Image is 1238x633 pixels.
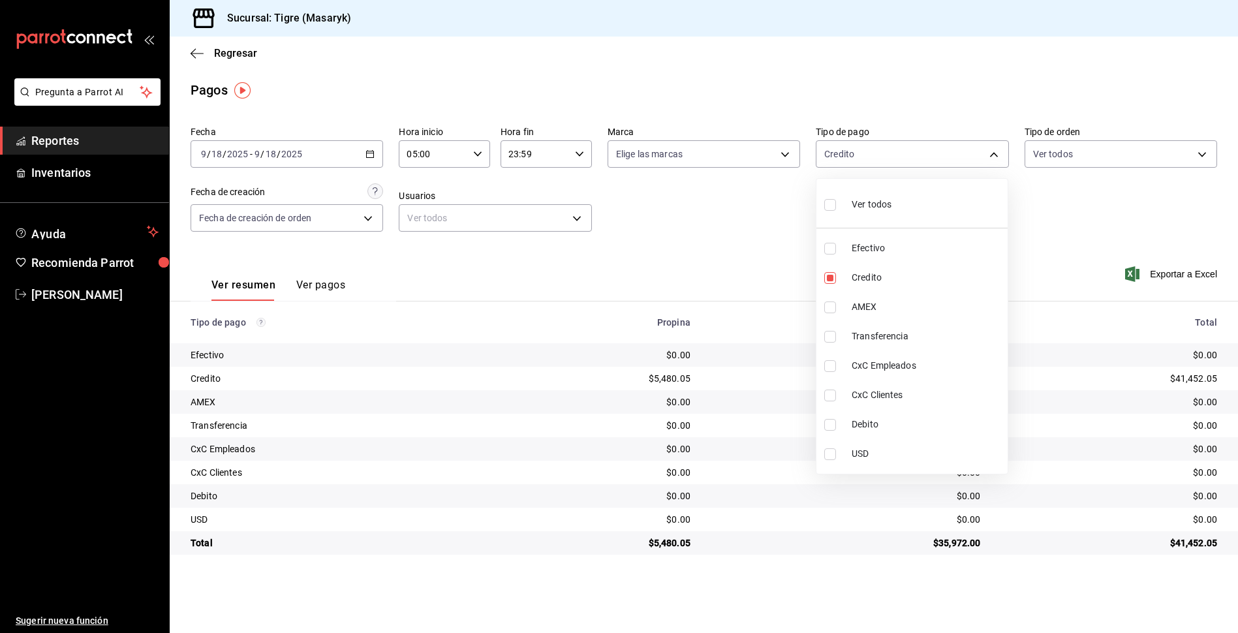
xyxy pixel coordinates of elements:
[852,418,1002,431] span: Debito
[852,330,1002,343] span: Transferencia
[852,271,1002,285] span: Credito
[852,198,891,211] span: Ver todos
[852,359,1002,373] span: CxC Empleados
[852,388,1002,402] span: CxC Clientes
[852,241,1002,255] span: Efectivo
[234,82,251,99] img: Tooltip marker
[852,300,1002,314] span: AMEX
[852,447,1002,461] span: USD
